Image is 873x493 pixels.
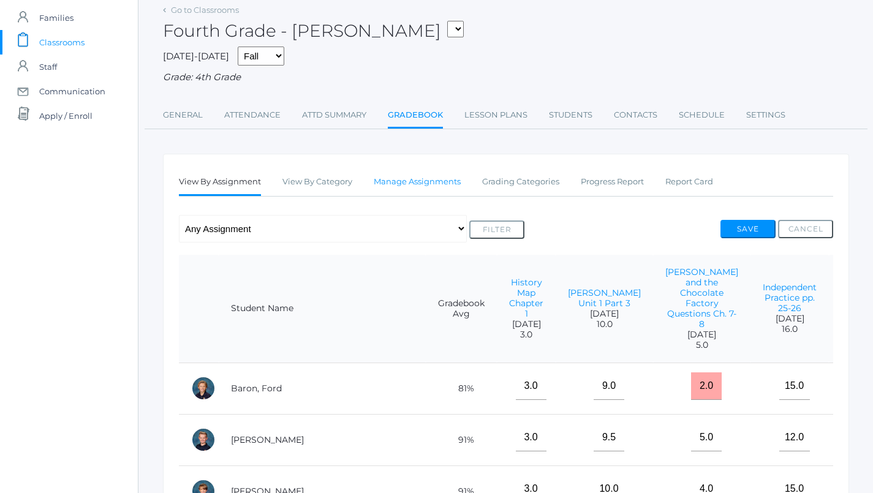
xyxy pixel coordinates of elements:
[509,329,543,340] span: 3.0
[469,220,524,239] button: Filter
[665,340,738,350] span: 5.0
[163,50,229,62] span: [DATE]-[DATE]
[39,30,85,55] span: Classrooms
[171,5,239,15] a: Go to Classrooms
[426,255,497,363] th: Gradebook Avg
[39,103,93,128] span: Apply / Enroll
[231,434,304,445] a: [PERSON_NAME]
[509,277,543,319] a: History Map Chapter 1
[778,220,833,238] button: Cancel
[763,324,817,334] span: 16.0
[374,170,461,194] a: Manage Assignments
[665,266,738,329] a: [PERSON_NAME] and the Chocolate Factory Questions Ch. 7-8
[191,376,216,401] div: Ford Baron
[219,255,426,363] th: Student Name
[568,309,641,319] span: [DATE]
[282,170,352,194] a: View By Category
[163,70,849,85] div: Grade: 4th Grade
[665,329,738,340] span: [DATE]
[763,314,817,324] span: [DATE]
[231,383,282,394] a: Baron, Ford
[426,363,497,414] td: 81%
[568,319,641,329] span: 10.0
[39,6,74,30] span: Families
[163,21,464,40] h2: Fourth Grade - [PERSON_NAME]
[39,79,105,103] span: Communication
[665,170,713,194] a: Report Card
[426,414,497,465] td: 91%
[549,103,592,127] a: Students
[482,170,559,194] a: Grading Categories
[464,103,527,127] a: Lesson Plans
[679,103,725,127] a: Schedule
[302,103,366,127] a: Attd Summary
[39,55,57,79] span: Staff
[568,287,641,309] a: [PERSON_NAME] Unit 1 Part 3
[509,319,543,329] span: [DATE]
[581,170,644,194] a: Progress Report
[163,103,203,127] a: General
[720,220,776,238] button: Save
[224,103,281,127] a: Attendance
[763,282,817,314] a: Independent Practice pp. 25-26
[746,103,785,127] a: Settings
[388,103,443,129] a: Gradebook
[179,170,261,196] a: View By Assignment
[191,427,216,452] div: Brody Bigley
[614,103,657,127] a: Contacts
